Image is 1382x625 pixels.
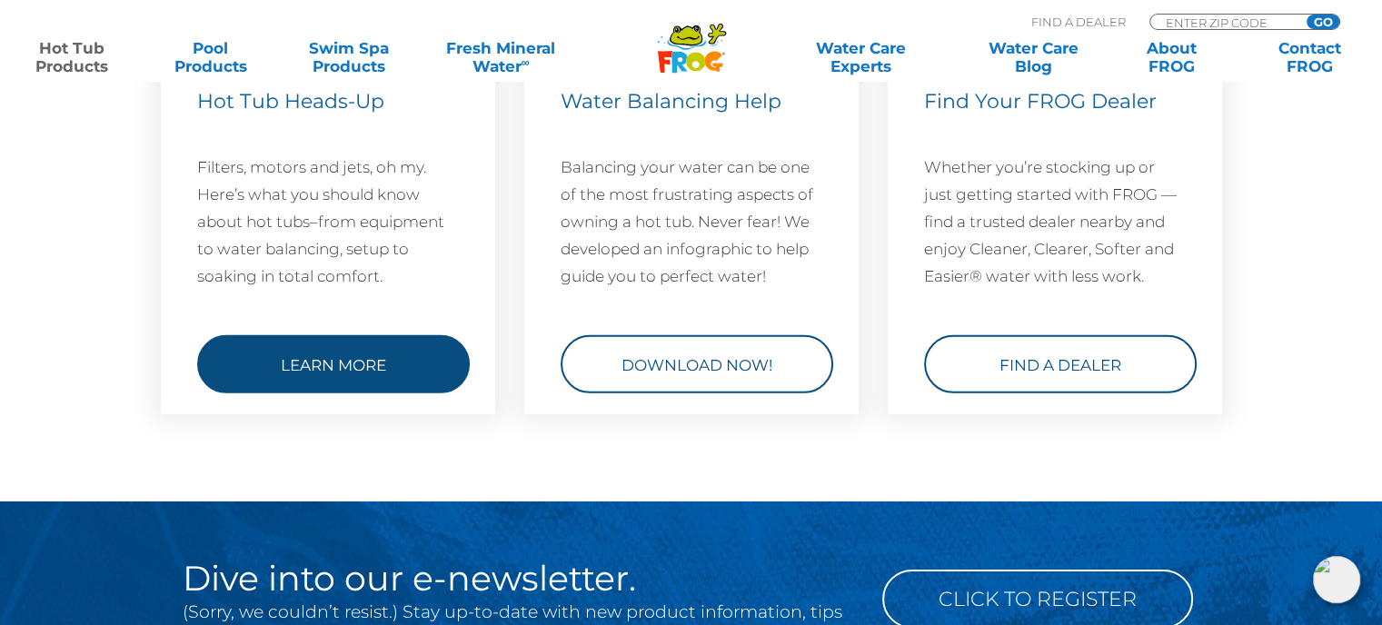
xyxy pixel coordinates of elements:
[197,89,384,114] span: Hot Tub Heads-Up
[773,39,949,75] a: Water CareExperts
[197,335,470,393] a: Learn More
[1313,556,1360,603] img: openIcon
[521,55,529,69] sup: ∞
[924,89,1157,114] span: Find Your FROG Dealer
[433,39,568,75] a: Fresh MineralWater∞
[561,154,822,290] p: Balancing your water can be one of the most frustrating aspects of owning a hot tub. Never fear! ...
[1307,15,1339,29] input: GO
[561,335,833,393] a: Download Now!
[197,154,459,290] p: Filters, motors and jets, oh my. Here’s what you should know about hot tubs–from equipment to wat...
[924,154,1186,290] p: Whether you’re stocking up or just getting started with FROG — find a trusted dealer nearby and e...
[561,89,781,114] span: Water Balancing Help
[979,39,1087,75] a: Water CareBlog
[1031,14,1126,30] p: Find A Dealer
[924,335,1197,393] a: Find a Dealer
[295,39,403,75] a: Swim SpaProducts
[1164,15,1287,30] input: Zip Code Form
[1118,39,1225,75] a: AboutFROG
[18,39,125,75] a: Hot TubProducts
[183,561,855,597] h2: Dive into our e-newsletter.
[156,39,263,75] a: PoolProducts
[1257,39,1364,75] a: ContactFROG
